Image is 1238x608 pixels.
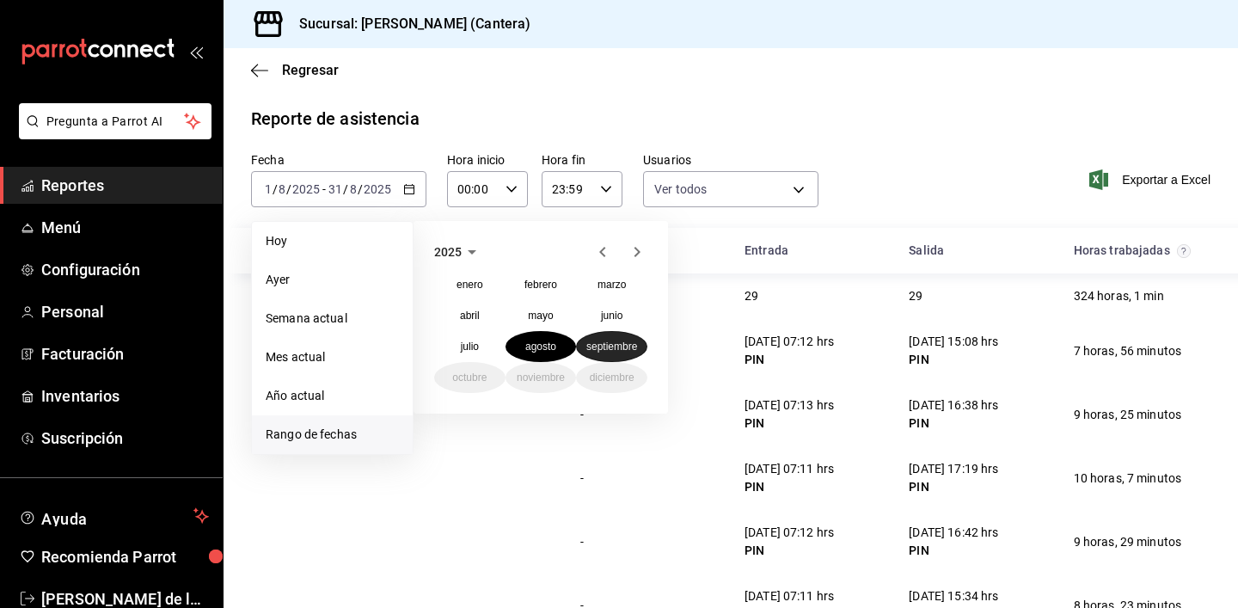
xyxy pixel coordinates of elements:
[1177,244,1191,258] svg: El total de horas trabajadas por usuario es el resultado de la suma redondeada del registro de ho...
[237,471,265,485] div: Cell
[643,154,818,166] label: Usuarios
[434,245,462,259] span: 2025
[434,242,482,262] button: 2025
[224,228,1238,273] div: Head
[542,154,622,166] label: Hora fin
[461,341,479,353] abbr: julio de 2025
[285,14,530,34] h3: Sucursal: [PERSON_NAME] (Cantera)
[909,415,998,433] div: PIN
[909,396,998,415] div: [DATE] 16:38 hrs
[745,333,834,351] div: [DATE] 07:12 hrs
[506,269,577,300] button: febrero de 2025
[224,273,1238,319] div: Row
[358,182,363,196] span: /
[909,460,998,478] div: [DATE] 17:19 hrs
[434,331,506,362] button: julio de 2025
[506,362,577,393] button: noviembre de 2025
[41,506,187,526] span: Ayuda
[41,258,209,281] span: Configuración
[745,396,834,415] div: [DATE] 07:13 hrs
[1060,399,1196,431] div: Cell
[895,235,1059,267] div: HeadCell
[46,113,185,131] span: Pregunta a Parrot AI
[322,182,326,196] span: -
[524,279,557,291] abbr: febrero de 2025
[895,517,1012,567] div: Cell
[278,182,286,196] input: --
[567,399,598,431] div: Cell
[567,463,598,494] div: Cell
[517,372,565,384] abbr: noviembre de 2025
[343,182,348,196] span: /
[224,383,1238,446] div: Row
[19,103,211,139] button: Pregunta a Parrot AI
[506,300,577,331] button: mayo de 2025
[41,342,209,365] span: Facturación
[1060,526,1196,558] div: Cell
[909,524,998,542] div: [DATE] 16:42 hrs
[598,279,626,291] abbr: marzo de 2025
[745,351,834,369] div: PIN
[224,510,1238,574] div: Row
[457,279,483,291] abbr: enero de 2025
[282,62,339,78] span: Regresar
[237,344,265,358] div: Cell
[1060,235,1224,267] div: HeadCell
[745,524,834,542] div: [DATE] 07:12 hrs
[224,446,1238,510] div: Row
[291,182,321,196] input: ----
[1060,280,1178,312] div: Cell
[328,182,343,196] input: --
[895,390,1012,439] div: Cell
[266,271,399,289] span: Ayer
[909,542,998,560] div: PIN
[601,310,622,322] abbr: junio de 2025
[273,182,278,196] span: /
[349,182,358,196] input: --
[895,280,936,312] div: Cell
[237,235,567,267] div: HeadCell
[590,372,634,384] abbr: diciembre de 2025
[266,387,399,405] span: Año actual
[251,62,339,78] button: Regresar
[745,460,834,478] div: [DATE] 07:11 hrs
[41,545,209,568] span: Recomienda Parrot
[264,182,273,196] input: --
[237,535,265,549] div: Cell
[745,587,834,605] div: [DATE] 07:11 hrs
[731,453,848,503] div: Cell
[576,269,647,300] button: marzo de 2025
[909,478,998,496] div: PIN
[434,362,506,393] button: octubre de 2025
[731,326,848,376] div: Cell
[1093,169,1210,190] button: Exportar a Excel
[266,232,399,250] span: Hoy
[1060,335,1196,367] div: Cell
[731,517,848,567] div: Cell
[434,300,506,331] button: abril de 2025
[447,154,528,166] label: Hora inicio
[286,182,291,196] span: /
[895,453,1012,503] div: Cell
[460,310,480,322] abbr: abril de 2025
[731,390,848,439] div: Cell
[745,415,834,433] div: PIN
[580,533,584,551] div: -
[576,331,647,362] button: septiembre de 2025
[41,384,209,408] span: Inventarios
[528,310,553,322] abbr: mayo de 2025
[909,587,998,605] div: [DATE] 15:34 hrs
[525,341,556,353] abbr: agosto de 2025
[224,319,1238,383] div: Row
[506,331,577,362] button: agosto de 2025
[731,280,772,312] div: Cell
[654,181,707,198] span: Ver todos
[1060,463,1196,494] div: Cell
[580,406,584,424] div: -
[909,333,998,351] div: [DATE] 15:08 hrs
[41,174,209,197] span: Reportes
[189,45,203,58] button: open_drawer_menu
[576,300,647,331] button: junio de 2025
[266,310,399,328] span: Semana actual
